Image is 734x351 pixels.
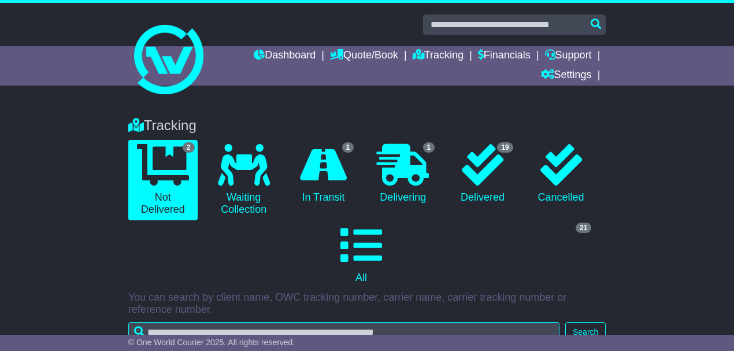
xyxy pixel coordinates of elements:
p: You can search by client name, OWC tracking number, carrier name, carrier tracking number or refe... [128,291,606,316]
span: 2 [183,142,195,153]
a: Settings [541,66,592,86]
a: 1 In Transit [290,140,357,208]
span: 1 [423,142,435,153]
a: 2 Not Delivered [128,140,198,220]
span: 21 [576,223,591,233]
span: © One World Courier 2025. All rights reserved. [128,338,295,347]
span: 1 [342,142,354,153]
a: 19 Delivered [449,140,516,208]
button: Search [565,322,606,342]
a: Tracking [413,46,464,66]
a: Cancelled [528,140,595,208]
div: Tracking [123,117,612,134]
a: 1 Delivering [368,140,438,208]
span: 19 [497,142,513,153]
a: Support [545,46,592,66]
a: Dashboard [254,46,316,66]
a: Quote/Book [330,46,398,66]
a: 21 All [128,220,595,289]
a: Waiting Collection [209,140,279,220]
a: Financials [478,46,531,66]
